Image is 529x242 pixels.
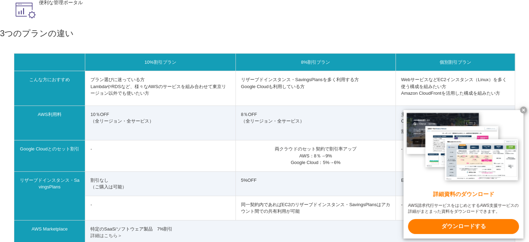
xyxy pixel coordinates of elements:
th: Google Cloudとのセット割引 [14,140,85,172]
td: - [396,140,515,172]
a: 割引対象サービス詳細＞ [401,128,451,135]
p: 主要EC2 CloudFront など [401,111,510,125]
td: 両クラウドのセット契約で割引率アップ AWS：8％→ Google Cloud：5%→ [235,140,395,172]
em: 8％OFF [241,112,257,117]
em: 個別割引プラン [440,60,471,65]
em: 8%割引プラン [301,60,330,65]
th: こんな方におすすめ [14,71,85,106]
td: 同一契約内であればEC2のリザーブドインスタンス・SavingsPlansはアカウント間での共有利用が可能 [235,196,395,220]
li: プラン選びに迷っている方 [90,76,230,83]
td: - [85,140,236,172]
li: Amazon CloudFrontを活用した構成を組みたい方 [401,90,510,97]
em: 9% [326,153,332,158]
a: 詳細はこちら＞ [90,232,122,239]
p: （全リージョン・全サービス） [90,111,230,125]
em: 6% [334,160,340,165]
td: - [396,196,515,220]
em: 特定のSaaS/ソフトウェア製品 7%割引 [90,226,173,232]
em: 10％OFF [90,112,109,117]
li: Google Cloudも利用している方 [241,83,390,90]
th: AWS利用料 [14,106,85,140]
li: リザーブドインスタンス・SavingsPlansを多く利用する方 [241,76,390,83]
td: 5%OFF [235,171,395,196]
th: リザーブドインスタンス・SavingsPlans [14,171,85,220]
em: 10%割引プラン [144,60,176,65]
x-t: 詳細資料のダウンロード [408,190,519,198]
td: 割引なし （ご購入は可能） [85,171,236,196]
li: LambdaやRDSなど、様々なAWSのサービスを組み合わせて東京リージョン以外でも使いたい方 [90,83,230,97]
p: （全リージョン・全サービス） [241,111,390,125]
x-t: ダウンロードする [408,219,519,234]
td: - [85,196,236,220]
li: WebサービスなどEC2インスタンス（Linux）を多く使う構成を組みたい方 [401,76,510,90]
x-t: AWS請求代行サービスをはじめとするAWS支援サービスの詳細がまとまった資料をダウンロードできます。 [408,203,519,214]
a: 詳細資料のダウンロード AWS請求代行サービスをはじめとするAWS支援サービスの詳細がまとまった資料をダウンロードできます。 ダウンロードする [403,110,523,239]
td: EC2 Standard RI 5%割引 [396,171,515,196]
